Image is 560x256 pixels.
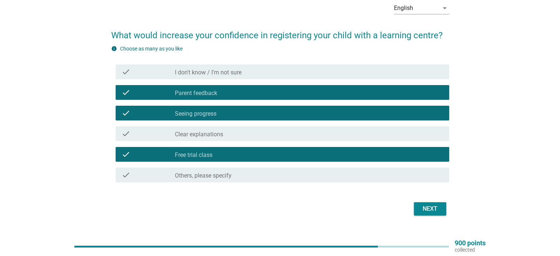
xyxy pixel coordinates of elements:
[121,129,130,138] i: check
[440,4,449,13] i: arrow_drop_down
[175,90,217,97] label: Parent feedback
[121,171,130,179] i: check
[121,67,130,76] i: check
[120,46,183,52] label: Choose as many as you like
[121,109,130,118] i: check
[175,131,223,138] label: Clear explanations
[121,88,130,97] i: check
[175,69,242,76] label: I don't know / I'm not sure
[175,151,212,159] label: Free trial class
[455,240,486,246] p: 900 points
[420,204,440,213] div: Next
[414,202,446,215] button: Next
[111,21,449,42] h2: What would increase your confidence in registering your child with a learning centre?
[111,46,117,52] i: info
[455,246,486,253] p: collected
[394,5,413,11] div: English
[175,110,216,118] label: Seeing progress
[121,150,130,159] i: check
[175,172,232,179] label: Others, please specify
